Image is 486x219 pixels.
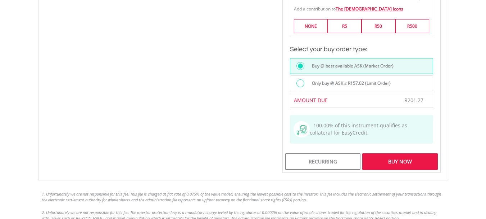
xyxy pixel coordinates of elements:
span: 100.00% of this instrument qualifies as collateral for EasyCredit. [310,122,407,136]
img: collateral-qualifying-green.svg [297,125,306,135]
span: R201.27 [404,97,423,104]
div: Add a contribution to [290,2,433,12]
label: Buy @ best available ASK (Market Order) [308,62,394,70]
label: R50 [362,19,395,33]
a: The [DEMOGRAPHIC_DATA] Icons [336,6,403,12]
h3: Select your buy order type: [290,44,433,54]
li: 1. Unfortunately we are not responsible for this fee. This fee is charged at flat rate of 0.075% ... [42,191,445,202]
label: NONE [294,19,328,33]
label: R500 [395,19,429,33]
div: Recurring [285,153,360,170]
div: Buy Now [362,153,437,170]
span: AMOUNT DUE [294,97,328,104]
label: Only buy @ ASK ≤ R157.02 (Limit Order) [308,79,391,87]
label: R5 [328,19,362,33]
